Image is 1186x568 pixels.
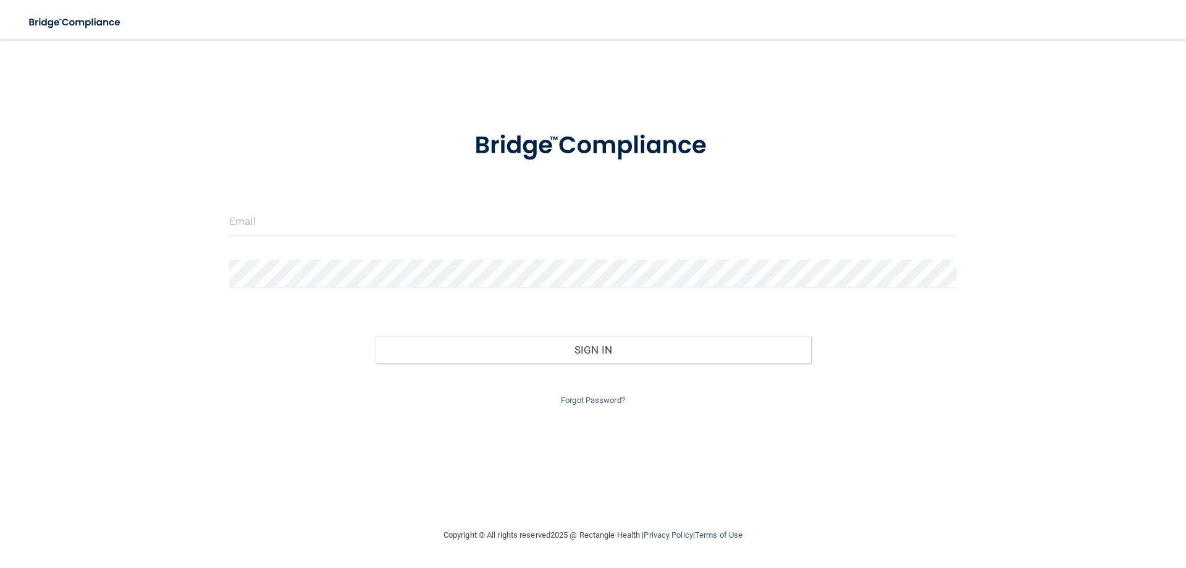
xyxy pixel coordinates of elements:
[375,336,812,363] button: Sign In
[368,515,818,555] div: Copyright © All rights reserved 2025 @ Rectangle Health | |
[449,114,737,178] img: bridge_compliance_login_screen.278c3ca4.svg
[644,530,692,540] a: Privacy Policy
[229,208,957,235] input: Email
[695,530,742,540] a: Terms of Use
[19,10,132,35] img: bridge_compliance_login_screen.278c3ca4.svg
[561,396,625,405] a: Forgot Password?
